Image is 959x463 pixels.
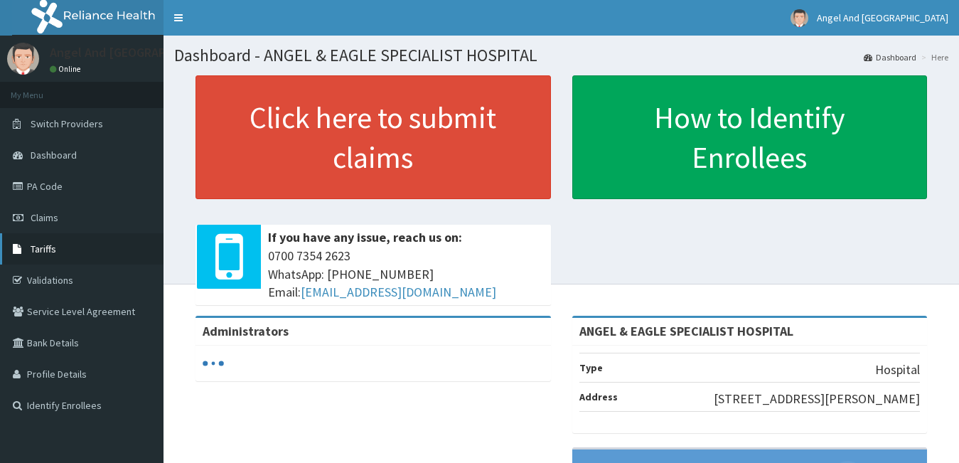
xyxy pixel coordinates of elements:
[579,390,618,403] b: Address
[50,64,84,74] a: Online
[268,247,544,302] span: 0700 7354 2623 WhatsApp: [PHONE_NUMBER] Email:
[50,46,226,59] p: Angel And [GEOGRAPHIC_DATA]
[31,243,56,255] span: Tariffs
[572,75,928,199] a: How to Identify Enrollees
[579,361,603,374] b: Type
[7,43,39,75] img: User Image
[579,323,793,339] strong: ANGEL & EAGLE SPECIALIST HOSPITAL
[203,353,224,374] svg: audio-loading
[195,75,551,199] a: Click here to submit claims
[31,117,103,130] span: Switch Providers
[864,51,916,63] a: Dashboard
[31,211,58,224] span: Claims
[817,11,948,24] span: Angel And [GEOGRAPHIC_DATA]
[791,9,808,27] img: User Image
[875,361,920,379] p: Hospital
[174,46,948,65] h1: Dashboard - ANGEL & EAGLE SPECIALIST HOSPITAL
[31,149,77,161] span: Dashboard
[268,229,462,245] b: If you have any issue, reach us on:
[301,284,496,300] a: [EMAIL_ADDRESS][DOMAIN_NAME]
[714,390,920,408] p: [STREET_ADDRESS][PERSON_NAME]
[203,323,289,339] b: Administrators
[918,51,948,63] li: Here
